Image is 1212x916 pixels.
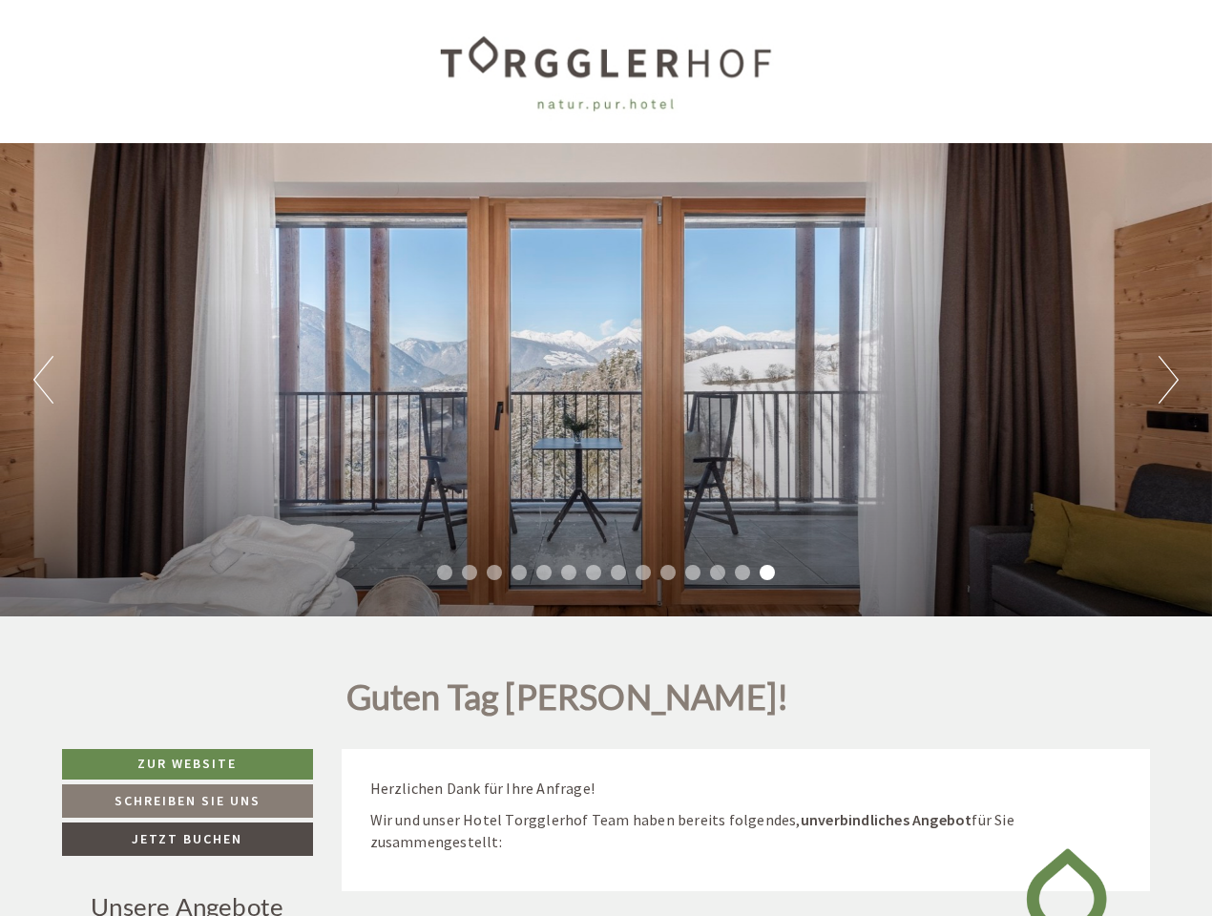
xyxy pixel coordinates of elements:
small: 01:47 [30,94,303,107]
p: Herzlichen Dank für Ihre Anfrage! [370,778,1122,800]
div: [GEOGRAPHIC_DATA] [30,56,303,72]
a: Zur Website [62,749,313,780]
a: Schreiben Sie uns [62,784,313,818]
p: Wir und unser Hotel Torgglerhof Team haben bereits folgendes, für Sie zusammengestellt: [370,809,1122,853]
button: Next [1159,356,1179,404]
a: Jetzt buchen [62,822,313,856]
strong: unverbindliches Angebot [801,810,972,829]
h1: Guten Tag [PERSON_NAME]! [346,678,789,726]
div: [DATE] [341,15,410,48]
div: Guten Tag, wie können wir Ihnen helfen? [15,52,312,111]
button: Previous [33,356,53,404]
button: Senden [637,503,752,536]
